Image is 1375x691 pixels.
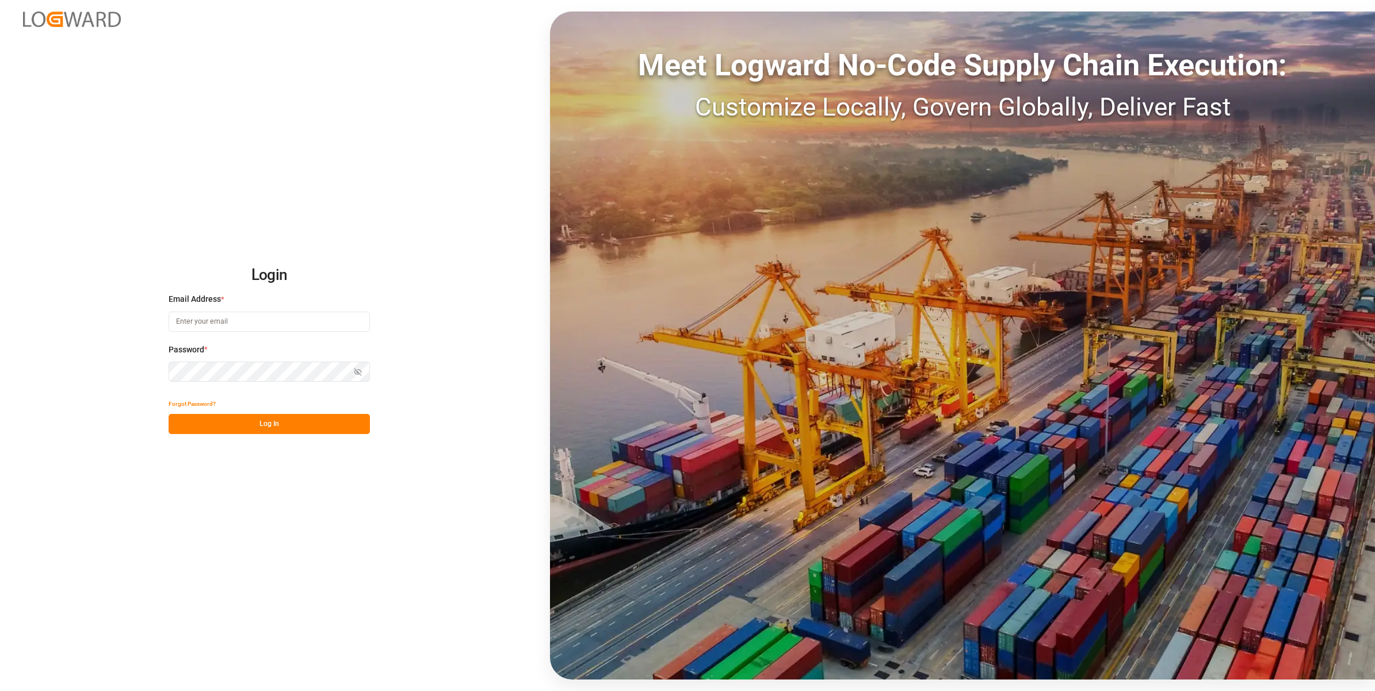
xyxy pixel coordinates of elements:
button: Forgot Password? [169,394,216,414]
span: Password [169,344,204,356]
div: Meet Logward No-Code Supply Chain Execution: [550,43,1375,88]
h2: Login [169,257,370,294]
input: Enter your email [169,312,370,332]
img: Logward_new_orange.png [23,11,121,27]
div: Customize Locally, Govern Globally, Deliver Fast [550,88,1375,126]
button: Log In [169,414,370,434]
span: Email Address [169,293,221,305]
